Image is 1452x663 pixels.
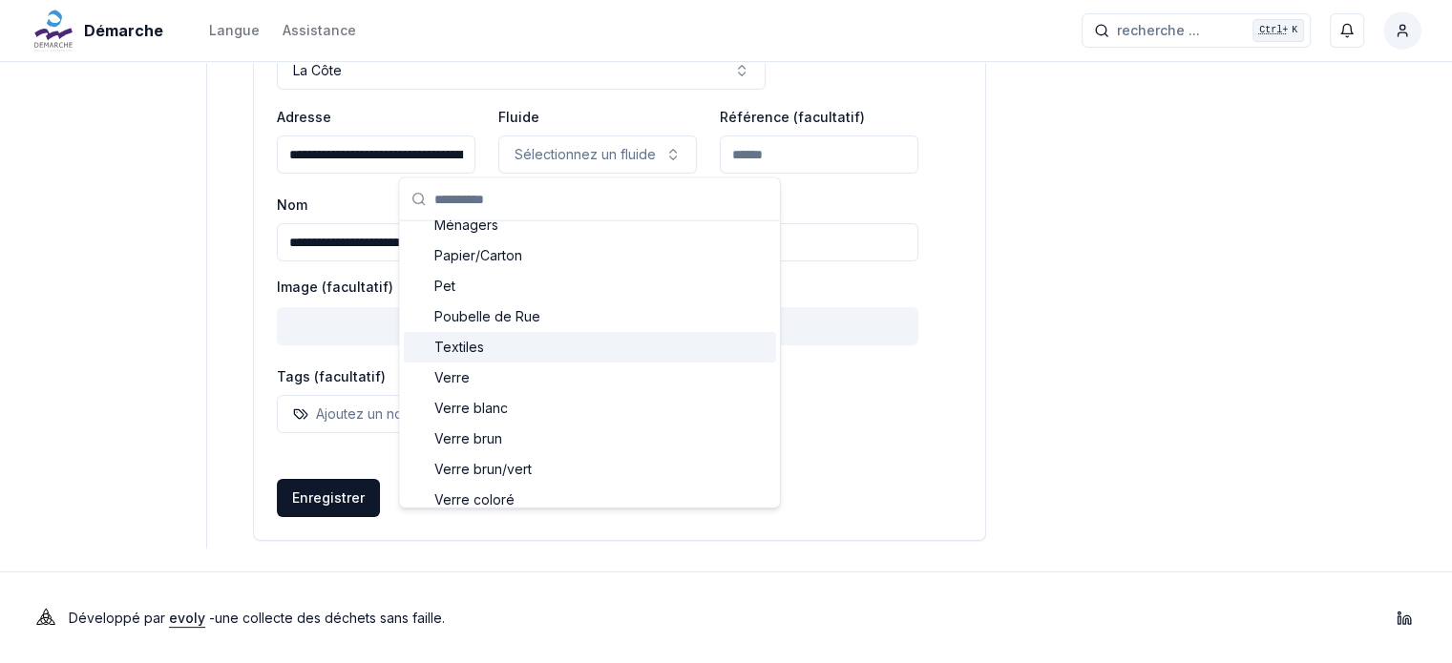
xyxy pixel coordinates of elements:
img: Evoly Logo [31,603,61,633]
div: Verre blanc [404,393,776,424]
p: Développé par - une collecte des déchets sans faille . [69,605,445,632]
a: Démarche [31,19,171,42]
div: Verre brun [404,424,776,454]
p: Ajoutez un nouveau tag [316,404,466,424]
a: Assistance [283,19,356,42]
div: Pet [404,271,776,301]
label: Fluide [498,109,539,125]
div: Verre coloré [404,485,776,515]
button: La Côte [277,52,766,90]
button: recherche ...Ctrl+K [1082,13,1311,48]
a: evoly [169,610,205,626]
p: Sélectionnez un fluide [515,145,656,164]
span: Démarche [84,19,163,42]
div: Verre [404,363,776,393]
div: Ménagers [404,210,776,240]
label: Nom [277,197,307,213]
label: Référence (facultatif) [720,109,865,125]
button: Charger l'image [277,307,918,345]
div: Langue [209,21,260,40]
label: Image (facultatif) [277,280,918,294]
div: Verre brun/vert [404,454,776,485]
button: Langue [209,19,260,42]
span: recherche ... [1117,21,1200,40]
label: Tags (facultatif) [277,368,386,384]
div: Poubelle de Rue [404,301,776,332]
button: Enregistrer [277,479,380,517]
div: Textiles [404,332,776,363]
button: Ajoutez un nouveau tag [277,395,482,433]
img: Démarche Logo [31,8,76,53]
label: Adresse [277,109,331,125]
div: Papier/Carton [404,240,776,271]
